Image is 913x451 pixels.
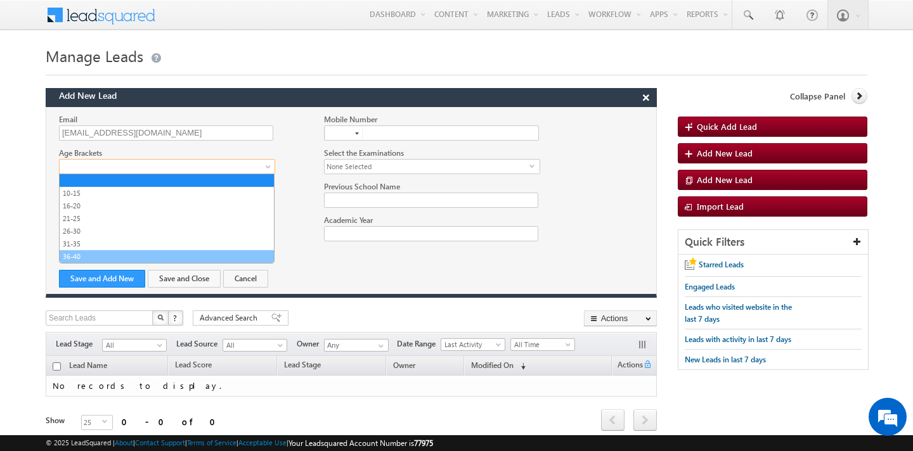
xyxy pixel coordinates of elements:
img: d_60004797649_company_0_60004797649 [22,67,53,83]
button: Save and Add New [59,270,145,288]
span: Actions [612,358,643,374]
span: Starred Leads [699,260,744,269]
span: None Selected [325,160,529,174]
button: Cancel [223,270,268,288]
span: Lead Source [176,338,223,350]
a: All [223,339,287,352]
a: Lead Stage [278,358,327,374]
a: next [633,410,657,431]
span: select [529,163,540,168]
div: Quick Filters [678,230,868,255]
span: Quick Add Lead [697,121,757,132]
span: 77975 [414,438,433,448]
a: 36-40 [60,251,274,262]
a: All Time [510,338,575,351]
span: ? [173,312,179,323]
a: 31-35 [60,238,274,250]
span: Add New Lead [59,86,117,101]
span: Leads who visited website in the last 7 days [685,302,792,324]
a: Lead Name [63,359,113,375]
span: 25 [82,416,102,429]
button: ? [168,310,183,326]
span: Owner [297,338,324,350]
span: New Leads in last 7 days [685,355,766,364]
span: Advanced Search [200,312,261,324]
a: 16-20 [60,200,274,212]
textarea: Type your message and hit 'Enter' [16,117,231,343]
span: Date Range [397,338,441,350]
span: Import Lead [697,201,744,212]
span: Add New Lead [697,174,753,185]
label: Email [59,115,77,124]
a: 21-25 [60,213,274,224]
a: Contact Support [135,438,185,447]
span: All Time [511,339,571,350]
div: Show [46,415,71,426]
a: All [102,339,167,352]
span: All [223,340,283,351]
a: Modified On (sorted descending) [465,358,532,374]
label: Select the Examinations [324,148,404,158]
button: × [636,89,656,106]
span: Engaged Leads [685,282,735,291]
input: Type to Search [324,339,389,352]
div: 0 - 0 of 0 [122,414,223,429]
div: Minimize live chat window [208,6,238,37]
em: Start Chat [172,353,230,371]
span: Leads with activity in last 7 days [685,334,791,344]
label: Age Brackets [59,148,102,158]
a: Acceptable Use [238,438,287,447]
img: Search [157,314,164,321]
span: © 2025 LeadSquared | | | | | [46,437,433,449]
span: Last Activity [441,339,502,350]
span: Lead Stage [284,360,321,369]
div: None Selected [324,159,540,174]
span: Modified On [471,360,514,370]
label: Mobile Number [324,115,377,124]
a: Lead Score [169,358,218,374]
span: Add New Lead [697,148,753,158]
span: Lead Stage [56,338,102,350]
a: Show All Items [372,340,387,352]
span: Your Leadsquared Account Number is [288,438,433,448]
span: select [102,419,112,424]
span: Lead Score [175,360,212,369]
span: prev [601,409,625,431]
input: Check all records [53,362,61,371]
span: Manage Leads [46,46,143,66]
a: 26-30 [60,225,274,237]
span: (sorted descending) [515,361,526,371]
span: All [103,340,163,351]
button: Actions [584,310,657,326]
div: Chat with us now [66,67,213,83]
button: Save and Close [148,270,221,288]
span: Owner [393,360,415,370]
a: 10-15 [60,187,274,199]
a: Terms of Service [187,438,236,447]
a: Last Activity [441,338,505,351]
a: About [115,438,133,447]
label: Previous School Name [324,182,400,191]
span: next [633,409,657,431]
label: Academic Year [324,215,373,225]
a: prev [601,410,625,431]
span: Collapse Panel [790,91,845,102]
td: No records to display. [46,376,657,397]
